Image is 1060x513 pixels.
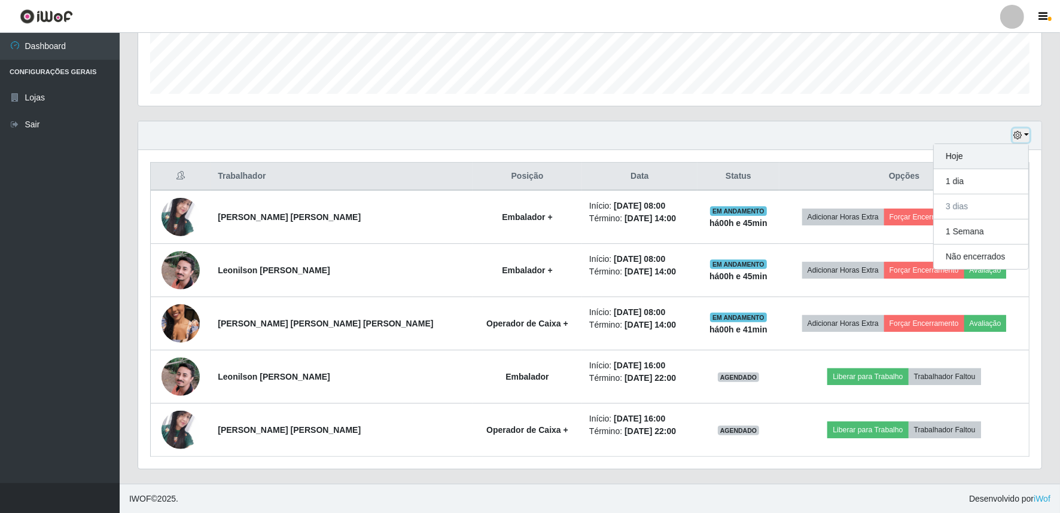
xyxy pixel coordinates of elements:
[589,306,690,319] li: Início:
[709,325,767,334] strong: há 00 h e 41 min
[162,411,200,448] img: 1744639547908.jpeg
[589,413,690,425] li: Início:
[779,163,1029,191] th: Opções
[589,425,690,438] li: Término:
[614,254,665,264] time: [DATE] 08:00
[589,212,690,225] li: Término:
[802,315,884,332] button: Adicionar Horas Extra
[625,267,676,276] time: [DATE] 14:00
[218,319,433,328] strong: [PERSON_NAME] [PERSON_NAME] [PERSON_NAME]
[909,422,981,438] button: Trabalhador Faltou
[211,163,473,191] th: Trabalhador
[502,265,552,275] strong: Embalador +
[162,289,200,358] img: 1754606387509.jpeg
[909,368,981,385] button: Trabalhador Faltou
[625,213,676,223] time: [DATE] 14:00
[218,212,361,222] strong: [PERSON_NAME] [PERSON_NAME]
[625,426,676,436] time: [DATE] 22:00
[802,262,884,279] button: Adicionar Horas Extra
[697,163,779,191] th: Status
[710,259,767,269] span: EM ANDAMENTO
[614,307,665,317] time: [DATE] 08:00
[1034,494,1050,503] a: iWof
[934,194,1028,219] button: 3 dias
[710,313,767,322] span: EM ANDAMENTO
[934,219,1028,245] button: 1 Semana
[884,209,964,225] button: Forçar Encerramento
[589,319,690,331] li: Término:
[710,206,767,216] span: EM ANDAMENTO
[884,262,964,279] button: Forçar Encerramento
[827,368,908,385] button: Liberar para Trabalho
[218,265,330,275] strong: Leonilson [PERSON_NAME]
[589,359,690,372] li: Início:
[964,315,1007,332] button: Avaliação
[934,245,1028,269] button: Não encerrados
[718,426,760,435] span: AGENDADO
[162,198,200,236] img: 1744639547908.jpeg
[614,201,665,210] time: [DATE] 08:00
[589,372,690,384] li: Término:
[502,212,552,222] strong: Embalador +
[486,425,568,435] strong: Operador de Caixa +
[162,338,200,415] img: 1749039440131.jpeg
[614,361,665,370] time: [DATE] 16:00
[589,200,690,212] li: Início:
[505,372,549,381] strong: Embalador
[614,414,665,423] time: [DATE] 16:00
[964,262,1007,279] button: Avaliação
[625,320,676,329] time: [DATE] 14:00
[709,271,767,281] strong: há 00 h e 45 min
[218,372,330,381] strong: Leonilson [PERSON_NAME]
[582,163,697,191] th: Data
[218,425,361,435] strong: [PERSON_NAME] [PERSON_NAME]
[884,315,964,332] button: Forçar Encerramento
[589,253,690,265] li: Início:
[486,319,568,328] strong: Operador de Caixa +
[827,422,908,438] button: Liberar para Trabalho
[162,232,200,309] img: 1749039440131.jpeg
[969,493,1050,505] span: Desenvolvido por
[625,373,676,383] time: [DATE] 22:00
[20,9,73,24] img: CoreUI Logo
[473,163,582,191] th: Posição
[129,493,178,505] span: © 2025 .
[718,372,760,382] span: AGENDADO
[129,494,151,503] span: IWOF
[934,144,1028,169] button: Hoje
[709,218,767,228] strong: há 00 h e 45 min
[589,265,690,278] li: Término:
[802,209,884,225] button: Adicionar Horas Extra
[934,169,1028,194] button: 1 dia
